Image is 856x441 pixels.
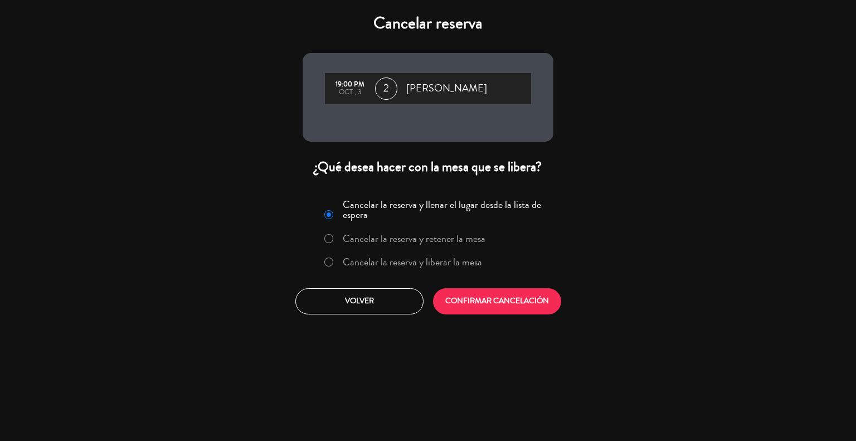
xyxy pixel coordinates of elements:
[375,77,397,100] span: 2
[343,257,482,267] label: Cancelar la reserva y liberar la mesa
[303,13,553,33] h4: Cancelar reserva
[433,288,561,314] button: CONFIRMAR CANCELACIÓN
[406,80,487,97] span: [PERSON_NAME]
[330,81,369,89] div: 19:00 PM
[295,288,424,314] button: Volver
[303,158,553,176] div: ¿Qué desea hacer con la mesa que se libera?
[343,200,547,220] label: Cancelar la reserva y llenar el lugar desde la lista de espera
[330,89,369,96] div: oct., 3
[343,234,485,244] label: Cancelar la reserva y retener la mesa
